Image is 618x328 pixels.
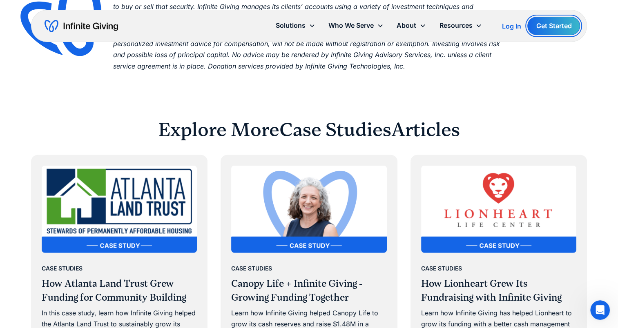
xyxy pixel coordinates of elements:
div: Who We Serve [328,20,374,31]
button: Start recording [52,259,58,266]
button: Upload attachment [39,259,45,266]
button: go back [5,3,21,19]
h2: Explore More [158,117,279,142]
a: Get Started [527,17,580,35]
div: Log In [502,23,521,29]
div: Case Studies [42,264,83,273]
textarea: Message… [7,242,156,256]
div: Case Studies [231,264,272,273]
h1: [PERSON_NAME] [40,4,93,10]
div: Resources [433,17,489,34]
div: Resources [439,20,472,31]
iframe: Intercom live chat [590,300,610,320]
div: Who We Serve [322,17,390,34]
h2: Articles [391,117,460,142]
button: Gif picker [26,259,32,266]
div: Case Studies [421,264,462,273]
h3: How Atlanta Land Trust Grew Funding for Community Building [42,277,197,304]
div: Welcome to Infinite Giving. [13,64,127,72]
button: Send a message… [140,256,153,269]
div: [PERSON_NAME] [13,96,127,104]
div: About [390,17,433,34]
h3: Canopy Life + Infinite Giving - Growing Funding Together [231,277,387,304]
div: If you have any questions, just reply to this message. [13,76,127,92]
div: Kasey says… [7,47,157,127]
div: Solutions [276,20,306,31]
div: Hi there 👋 [13,52,127,60]
div: Solutions [269,17,322,34]
a: Log In [502,21,521,31]
div: Close [143,3,158,18]
a: home [45,20,118,33]
div: Hi there 👋Welcome to Infinite Giving.If you have any questions, just reply to this message.[PERSO... [7,47,134,109]
button: Emoji picker [13,259,19,266]
em: Individualized responses to persons that involve either the effecting of transactions in securiti... [113,29,500,70]
div: [PERSON_NAME] • [DATE] [13,111,77,115]
img: Profile image for Kasey [23,4,36,18]
p: Active in the last 15m [40,10,98,18]
button: Home [128,3,143,19]
div: About [397,20,416,31]
h2: Case Studies [279,117,391,142]
h3: How Lionheart Grew Its Fundraising with Infinite Giving [421,277,577,304]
